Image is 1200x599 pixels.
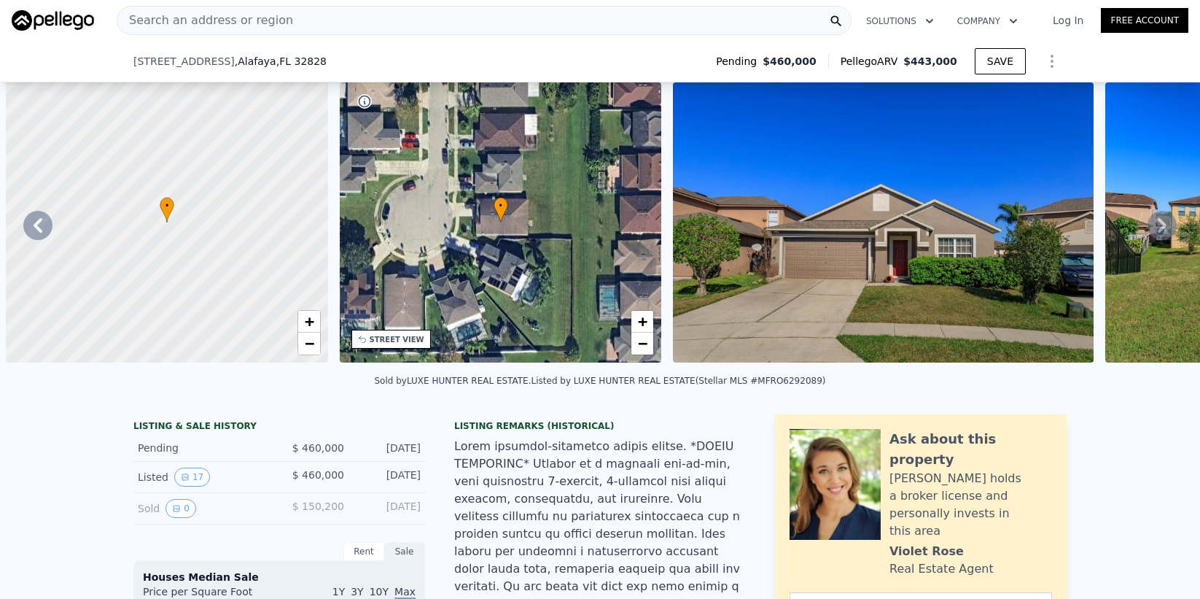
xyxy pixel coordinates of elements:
div: [DATE] [356,468,421,487]
div: Listed by LUXE HUNTER REAL ESTATE (Stellar MLS #MFRO6292089) [531,376,826,386]
span: Search an address or region [117,12,293,29]
span: $460,000 [763,54,817,69]
span: $ 460,000 [292,442,344,454]
span: $443,000 [903,55,957,67]
span: [STREET_ADDRESS] [133,54,235,69]
a: Free Account [1101,8,1188,33]
div: Pending [138,441,268,455]
span: , FL 32828 [276,55,327,67]
div: [DATE] [356,441,421,455]
div: Violet Rose [889,543,964,560]
a: Log In [1035,13,1101,28]
span: $ 150,200 [292,501,344,512]
div: [PERSON_NAME] holds a broker license and personally invests in this area [889,470,1052,540]
div: Sale [384,542,425,561]
span: • [160,199,174,212]
span: Pending [716,54,763,69]
div: Houses Median Sale [143,570,416,584]
span: • [494,199,508,212]
img: Pellego [12,10,94,31]
span: − [638,334,647,352]
button: View historical data [174,468,210,487]
button: View historical data [165,499,196,518]
div: Sold by LUXE HUNTER REAL ESTATE . [375,376,531,386]
div: STREET VIEW [370,334,424,345]
div: Ask about this property [889,429,1052,470]
div: Real Estate Agent [889,560,994,578]
a: Zoom in [298,311,320,333]
span: 10Y [370,586,389,598]
div: [DATE] [356,499,421,518]
img: Sale: 147593866 Parcel: 47063219 [673,82,1093,363]
a: Zoom out [298,333,320,355]
div: Sold [138,499,268,518]
button: SAVE [975,48,1026,74]
span: + [638,312,647,331]
button: Solutions [854,8,946,34]
span: $ 460,000 [292,469,344,481]
a: Zoom in [631,311,653,333]
div: Rent [343,542,384,561]
div: LISTING & SALE HISTORY [133,420,425,435]
div: Listing Remarks (Historical) [454,420,746,432]
span: + [304,312,313,331]
a: Zoom out [631,333,653,355]
div: • [494,197,508,223]
span: Pellego ARV [841,54,904,69]
span: 1Y [332,586,345,598]
span: − [304,334,313,352]
button: Company [946,8,1029,34]
span: , Alafaya [235,54,327,69]
span: 3Y [351,586,363,598]
div: Listed [138,468,268,487]
button: Show Options [1037,47,1067,76]
div: • [160,197,174,223]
